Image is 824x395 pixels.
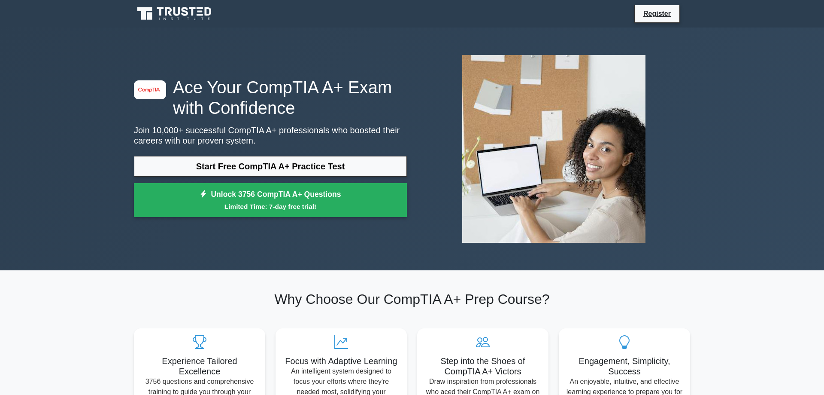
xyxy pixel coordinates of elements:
h5: Experience Tailored Excellence [141,356,258,377]
p: Join 10,000+ successful CompTIA A+ professionals who boosted their careers with our proven system. [134,125,407,146]
h5: Step into the Shoes of CompTIA A+ Victors [424,356,542,377]
h2: Why Choose Our CompTIA A+ Prep Course? [134,291,690,307]
a: Register [638,8,676,19]
h5: Engagement, Simplicity, Success [566,356,683,377]
small: Limited Time: 7-day free trial! [145,202,396,211]
a: Unlock 3756 CompTIA A+ QuestionsLimited Time: 7-day free trial! [134,183,407,217]
h1: Ace Your CompTIA A+ Exam with Confidence [134,77,407,118]
a: Start Free CompTIA A+ Practice Test [134,156,407,177]
h5: Focus with Adaptive Learning [282,356,400,366]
